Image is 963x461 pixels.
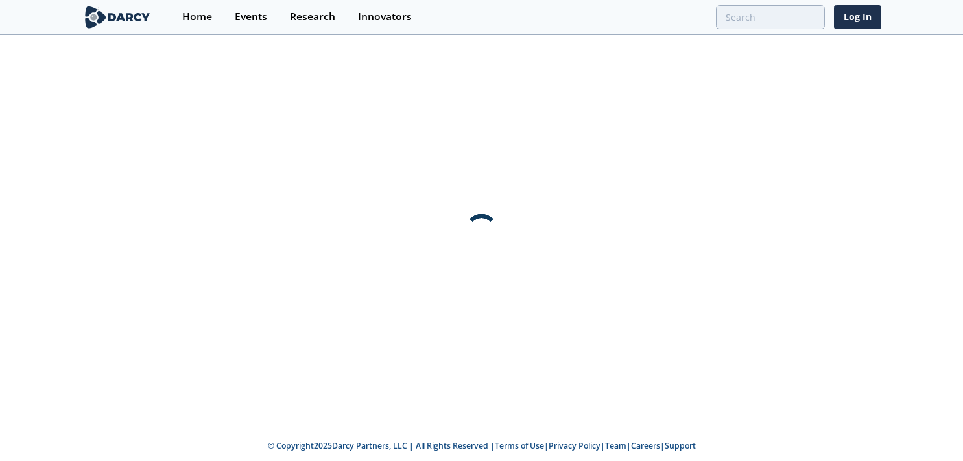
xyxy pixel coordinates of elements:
[549,440,600,451] a: Privacy Policy
[631,440,660,451] a: Careers
[82,6,153,29] img: logo-wide.svg
[605,440,626,451] a: Team
[290,12,335,22] div: Research
[665,440,696,451] a: Support
[716,5,825,29] input: Advanced Search
[358,12,412,22] div: Innovators
[495,440,544,451] a: Terms of Use
[834,5,881,29] a: Log In
[182,12,212,22] div: Home
[235,12,267,22] div: Events
[33,440,931,452] p: © Copyright 2025 Darcy Partners, LLC | All Rights Reserved | | | | |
